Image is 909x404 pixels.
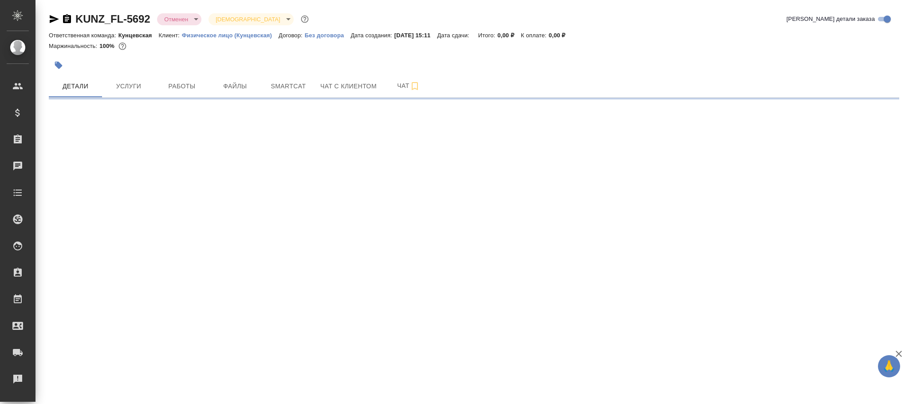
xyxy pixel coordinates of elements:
[350,32,394,39] p: Дата создания:
[118,32,159,39] p: Кунцевская
[497,32,521,39] p: 0,00 ₽
[49,32,118,39] p: Ответственная команда:
[182,31,279,39] a: Физическое лицо (Кунцевская)
[387,80,430,91] span: Чат
[99,43,117,49] p: 100%
[305,31,351,39] a: Без договора
[299,13,311,25] button: Доп статусы указывают на важность/срочность заказа
[107,81,150,92] span: Услуги
[320,81,377,92] span: Чат с клиентом
[49,55,68,75] button: Добавить тэг
[787,15,875,24] span: [PERSON_NAME] детали заказа
[161,81,203,92] span: Работы
[213,16,283,23] button: [DEMOGRAPHIC_DATA]
[521,32,549,39] p: К оплате:
[549,32,572,39] p: 0,00 ₽
[267,81,310,92] span: Smartcat
[881,357,897,376] span: 🙏
[437,32,471,39] p: Дата сдачи:
[214,81,256,92] span: Файлы
[409,81,420,91] svg: Подписаться
[159,32,182,39] p: Клиент:
[394,32,437,39] p: [DATE] 15:11
[878,355,900,377] button: 🙏
[117,40,128,52] button: 0
[209,13,293,25] div: Отменен
[54,81,97,92] span: Детали
[182,32,279,39] p: Физическое лицо (Кунцевская)
[305,32,351,39] p: Без договора
[49,43,99,49] p: Маржинальность:
[62,14,72,24] button: Скопировать ссылку
[75,13,150,25] a: KUNZ_FL-5692
[279,32,305,39] p: Договор:
[161,16,191,23] button: Отменен
[157,13,201,25] div: Отменен
[478,32,497,39] p: Итого:
[49,14,59,24] button: Скопировать ссылку для ЯМессенджера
